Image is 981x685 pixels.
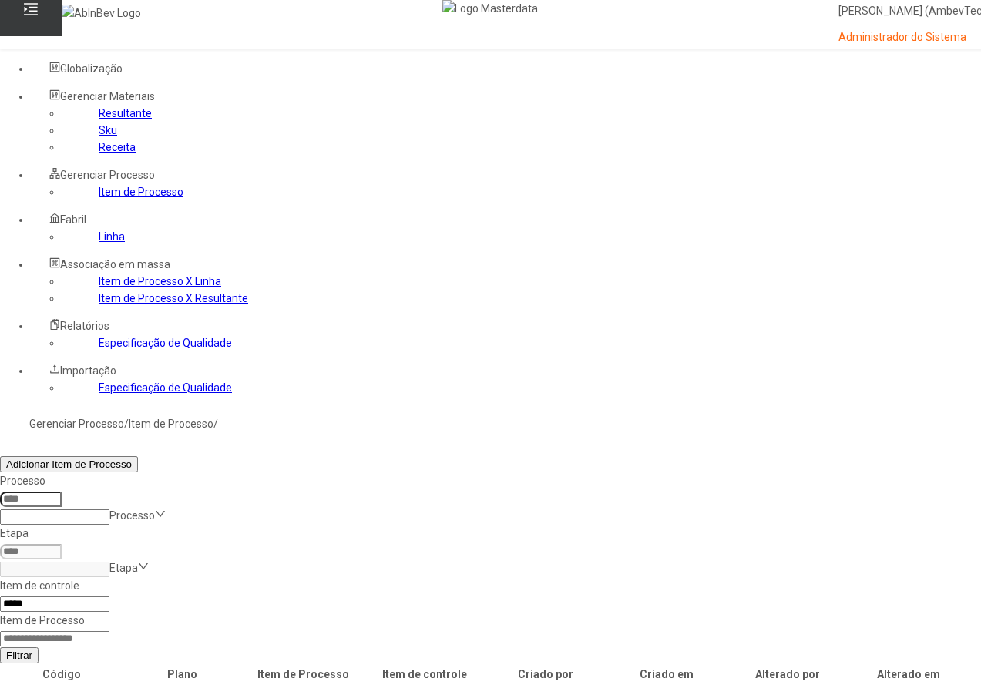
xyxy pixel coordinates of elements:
a: Item de Processo X Resultante [99,292,248,304]
a: Receita [99,141,136,153]
span: Adicionar Item de Processo [6,458,132,470]
th: Alterado por [727,665,847,683]
a: Especificação de Qualidade [99,337,232,349]
nz-select-placeholder: Etapa [109,562,138,574]
span: Associação em massa [60,258,170,270]
th: Criado por [485,665,605,683]
span: Gerenciar Materiais [60,90,155,102]
a: Especificação de Qualidade [99,381,232,394]
span: Globalização [60,62,123,75]
th: Alterado em [848,665,968,683]
span: Importação [60,364,116,377]
th: Item de Processo [244,665,363,683]
th: Criado em [606,665,726,683]
a: Linha [99,230,125,243]
span: Filtrar [6,650,32,661]
a: Sku [99,124,117,136]
a: Item de Processo [129,418,213,430]
nz-breadcrumb-separator: / [213,418,218,430]
th: Plano [123,665,242,683]
th: Código [2,665,121,683]
a: Gerenciar Processo [29,418,124,430]
a: Item de Processo [99,186,183,198]
a: Item de Processo X Linha [99,275,221,287]
nz-breadcrumb-separator: / [124,418,129,430]
th: Item de controle [365,665,484,683]
span: Fabril [60,213,86,226]
img: AbInBev Logo [62,5,141,22]
span: Relatórios [60,320,109,332]
span: Gerenciar Processo [60,169,155,181]
a: Resultante [99,107,152,119]
nz-select-placeholder: Processo [109,509,155,522]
